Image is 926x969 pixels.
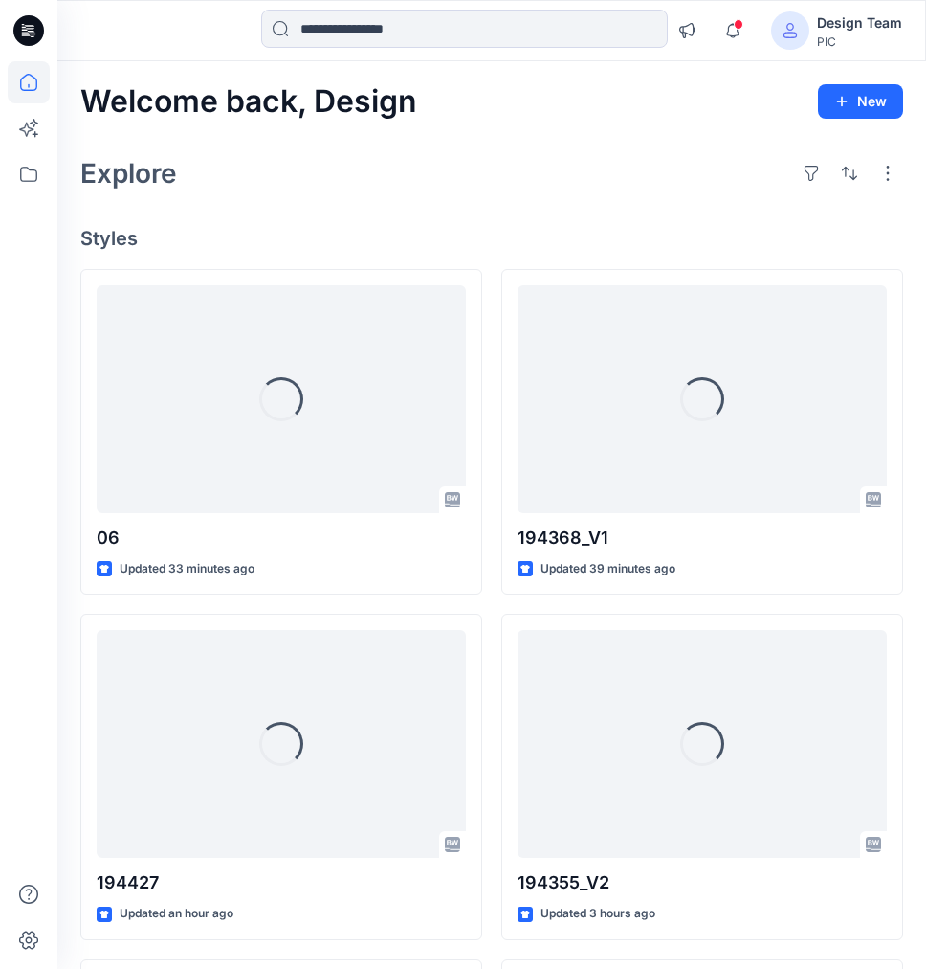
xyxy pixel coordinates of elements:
h2: Welcome back, Design [80,84,417,120]
p: Updated an hour ago [120,904,233,924]
p: Updated 33 minutes ago [120,559,254,579]
h2: Explore [80,158,177,189]
p: 06 [97,525,466,552]
p: Updated 3 hours ago [540,904,655,924]
div: Design Team [817,11,902,34]
p: Updated 39 minutes ago [540,559,675,579]
p: 194355_V2 [518,869,887,896]
svg: avatar [783,23,798,38]
p: 194368_V1 [518,525,887,552]
button: New [818,84,903,119]
p: 194427 [97,869,466,896]
h4: Styles [80,227,903,250]
div: PIC [817,34,902,49]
